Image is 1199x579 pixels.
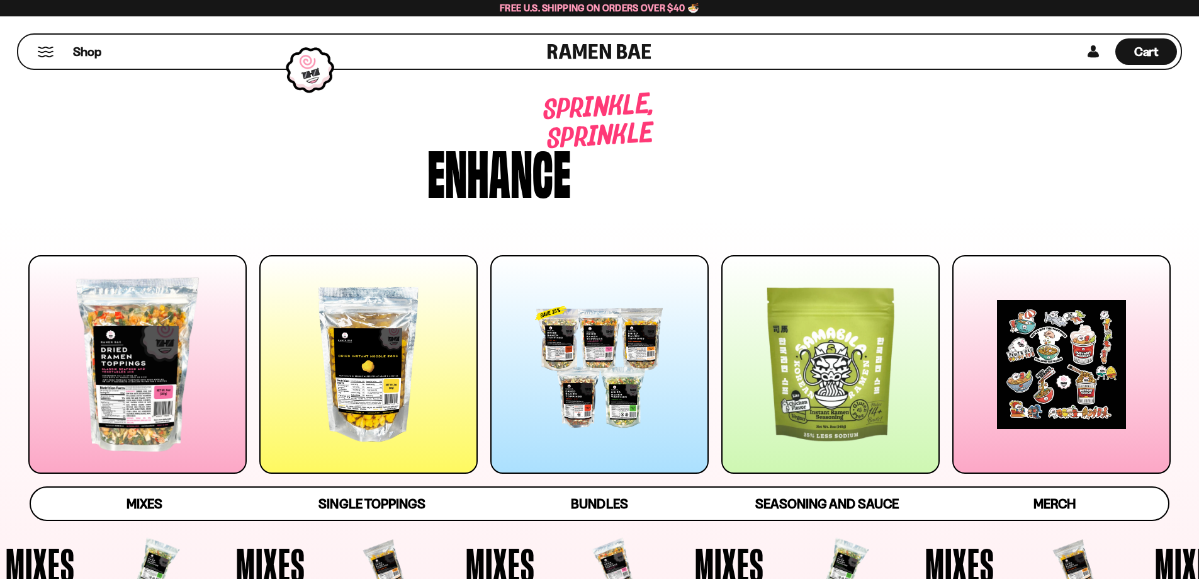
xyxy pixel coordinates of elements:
span: Bundles [571,496,628,512]
a: Shop [73,38,101,65]
div: Cart [1115,35,1177,69]
span: Single Toppings [318,496,425,512]
button: Mobile Menu Trigger [37,47,54,57]
a: Single Toppings [258,488,485,520]
span: Free U.S. Shipping on Orders over $40 🍜 [500,2,699,14]
span: Merch [1033,496,1076,512]
span: Cart [1134,44,1159,59]
span: Shop [73,43,101,60]
div: Enhance [427,140,571,200]
a: Merch [941,488,1168,520]
a: Bundles [486,488,713,520]
span: Mixes [127,496,162,512]
a: Seasoning and Sauce [713,488,940,520]
span: Seasoning and Sauce [755,496,898,512]
a: Mixes [31,488,258,520]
